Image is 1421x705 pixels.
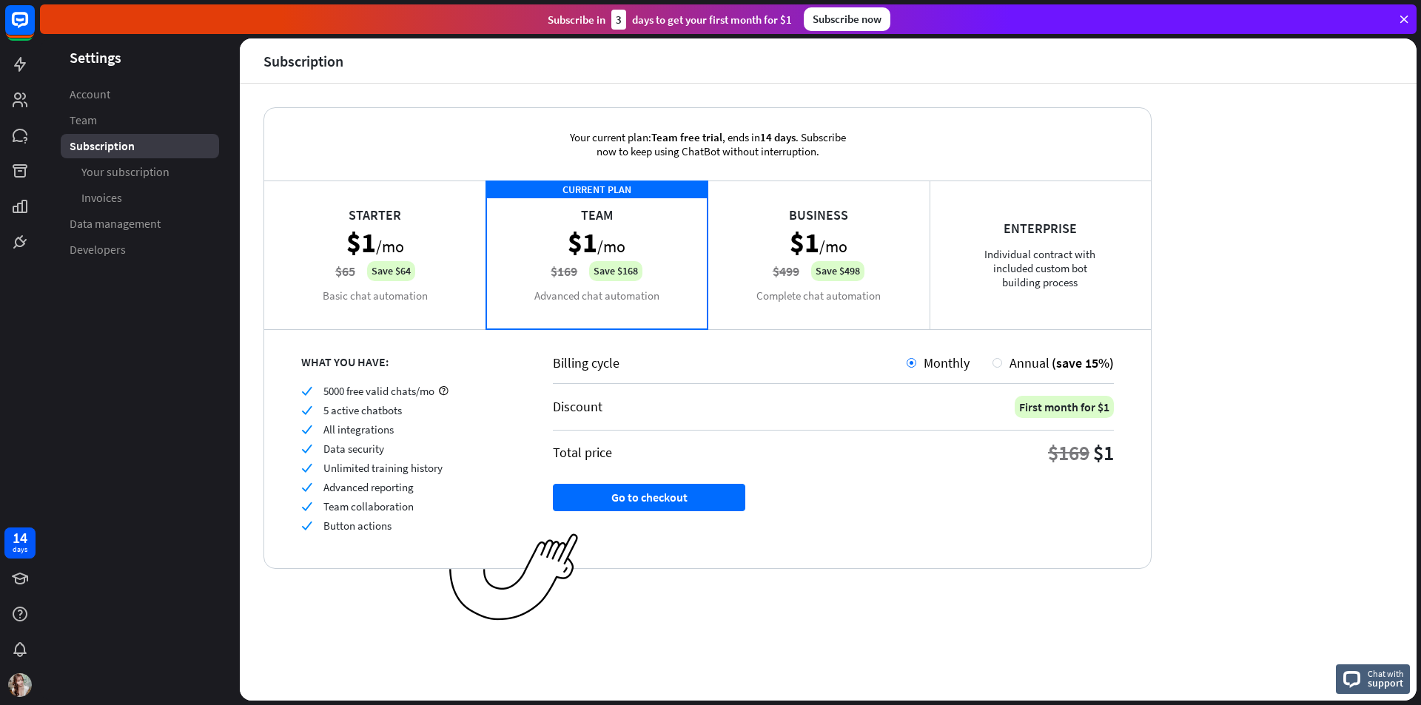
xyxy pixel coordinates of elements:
[301,462,312,473] i: check
[553,354,907,371] div: Billing cycle
[61,82,219,107] a: Account
[12,6,56,50] button: Open LiveChat chat widget
[323,499,414,513] span: Team collaboration
[13,544,27,555] div: days
[553,398,602,415] div: Discount
[61,237,219,262] a: Developers
[70,112,97,128] span: Team
[81,190,122,206] span: Invoices
[81,164,169,180] span: Your subscription
[323,519,392,533] span: Button actions
[323,384,434,398] span: 5000 free valid chats/mo
[323,480,414,494] span: Advanced reporting
[301,405,312,416] i: check
[1052,354,1114,371] span: (save 15%)
[4,527,36,559] a: 14 days
[263,53,343,70] div: Subscription
[70,87,110,102] span: Account
[449,533,579,621] img: ec979a0a656117aaf919.png
[1010,354,1049,371] span: Annual
[323,461,443,475] span: Unlimited training history
[301,354,516,369] div: WHAT YOU HAVE:
[301,443,312,454] i: check
[760,130,796,144] span: 14 days
[61,186,219,210] a: Invoices
[323,422,394,436] span: All integrations
[553,484,745,511] button: Go to checkout
[1368,667,1404,681] span: Chat with
[548,108,867,181] div: Your current plan: , ends in . Subscribe now to keep using ChatBot without interruption.
[804,7,890,31] div: Subscribe now
[70,138,135,154] span: Subscription
[323,403,402,417] span: 5 active chatbots
[70,216,161,232] span: Data management
[61,212,219,236] a: Data management
[301,424,312,435] i: check
[301,482,312,493] i: check
[1368,676,1404,689] span: support
[611,10,626,30] div: 3
[1048,439,1089,466] div: $169
[40,47,240,67] header: Settings
[1093,439,1114,466] div: $1
[13,531,27,544] div: 14
[553,444,612,461] div: Total price
[301,520,312,531] i: check
[651,130,722,144] span: Team free trial
[61,160,219,184] a: Your subscription
[548,10,792,30] div: Subscribe in days to get your first month for $1
[301,501,312,512] i: check
[301,385,312,397] i: check
[70,242,126,257] span: Developers
[323,442,384,456] span: Data security
[1015,396,1114,418] div: First month for $1
[61,108,219,132] a: Team
[924,354,970,371] span: Monthly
